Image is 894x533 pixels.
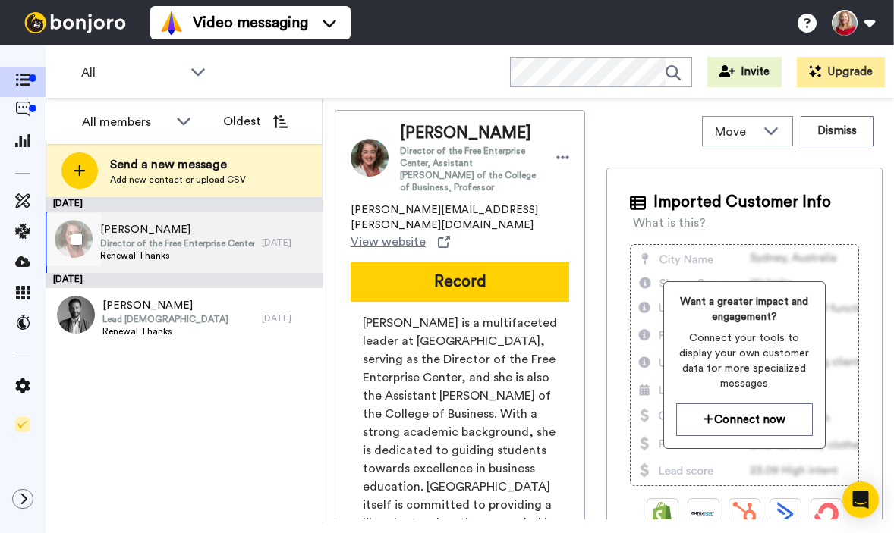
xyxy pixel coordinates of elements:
[15,417,30,432] img: Checklist.svg
[102,313,228,325] span: Lead [DEMOGRAPHIC_DATA]
[715,123,756,141] span: Move
[262,312,315,325] div: [DATE]
[650,502,675,526] img: Shopify
[351,139,389,177] img: Image of Rachel Ferguson
[212,106,299,136] button: Oldest
[400,122,541,145] span: [PERSON_NAME]
[110,155,246,174] span: Send a new message
[400,145,541,193] span: Director of the Free Enterprise Center, Assistant [PERSON_NAME] of the College of Business, Profe...
[100,249,254,262] span: Renewal Thanks
[676,294,813,325] span: Want a greater impact and engagement?
[193,12,308,33] span: Video messaging
[102,298,228,313] span: [PERSON_NAME]
[351,202,569,233] span: [PERSON_NAME][EMAIL_ADDRESS][PERSON_NAME][DOMAIN_NAME]
[46,273,323,288] div: [DATE]
[159,11,184,35] img: vm-color.svg
[814,502,839,526] img: ConvertKit
[633,214,706,232] div: What is this?
[797,57,885,87] button: Upgrade
[46,197,323,212] div: [DATE]
[801,116,874,146] button: Dismiss
[82,113,168,131] div: All members
[732,502,757,526] img: Hubspot
[57,296,95,334] img: 90f0d836-a2a1-4f17-8089-af6b650ecbd1.jpg
[691,502,716,526] img: Ontraport
[18,12,132,33] img: bj-logo-header-white.svg
[100,222,254,237] span: [PERSON_NAME]
[102,325,228,337] span: Renewal Thanks
[100,237,254,249] span: Director of the Free Enterprise Center, Assistant [PERSON_NAME] of the College of Business, Profe...
[707,57,782,87] button: Invite
[773,502,798,526] img: ActiveCampaign
[653,191,831,214] span: Imported Customer Info
[351,233,426,251] span: View website
[842,481,879,518] div: Open Intercom Messenger
[110,174,246,186] span: Add new contact or upload CSV
[676,403,813,436] button: Connect now
[351,262,569,302] button: Record
[262,237,315,249] div: [DATE]
[676,331,813,391] span: Connect your tools to display your own customer data for more specialized messages
[81,64,183,82] span: All
[351,233,450,251] a: View website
